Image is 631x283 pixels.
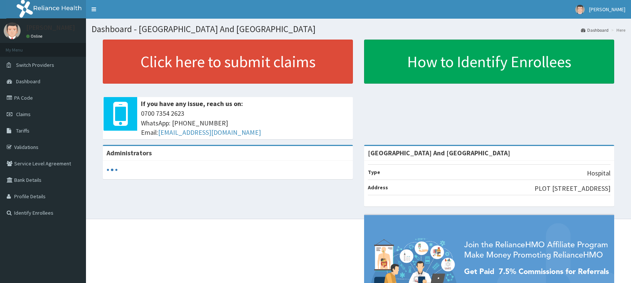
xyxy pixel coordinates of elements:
[16,127,30,134] span: Tariffs
[16,62,54,68] span: Switch Providers
[581,27,609,33] a: Dashboard
[368,184,388,191] b: Address
[587,168,610,178] p: Hospital
[535,184,610,193] p: PLOT [STREET_ADDRESS]
[158,128,261,137] a: [EMAIL_ADDRESS][DOMAIN_NAME]
[589,6,625,13] span: [PERSON_NAME]
[92,24,625,34] h1: Dashboard - [GEOGRAPHIC_DATA] And [GEOGRAPHIC_DATA]
[368,169,380,175] b: Type
[575,5,585,14] img: User Image
[107,149,152,157] b: Administrators
[26,24,75,31] p: [PERSON_NAME]
[609,27,625,33] li: Here
[16,111,31,118] span: Claims
[107,164,118,175] svg: audio-loading
[4,22,21,39] img: User Image
[103,40,353,84] a: Click here to submit claims
[141,99,243,108] b: If you have any issue, reach us on:
[26,34,44,39] a: Online
[368,149,510,157] strong: [GEOGRAPHIC_DATA] And [GEOGRAPHIC_DATA]
[364,40,614,84] a: How to Identify Enrollees
[16,78,40,85] span: Dashboard
[141,109,349,137] span: 0700 7354 2623 WhatsApp: [PHONE_NUMBER] Email:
